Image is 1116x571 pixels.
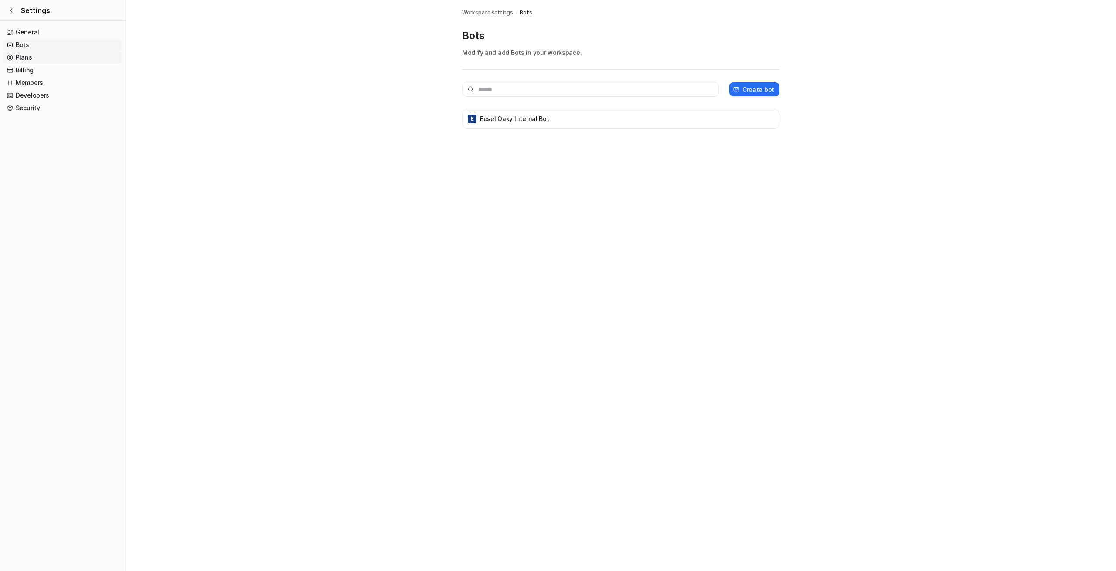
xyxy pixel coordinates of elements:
a: Bots [3,39,122,51]
a: Workspace settings [462,9,513,17]
a: Bots [520,9,532,17]
p: Modify and add Bots in your workspace. [462,48,779,57]
img: create [733,86,740,93]
button: Create bot [729,82,779,96]
span: / [516,9,517,17]
p: Eesel Oaky Internal Bot [480,115,549,123]
a: Plans [3,51,122,64]
a: Developers [3,89,122,101]
a: Security [3,102,122,114]
a: Billing [3,64,122,76]
a: General [3,26,122,38]
a: Members [3,77,122,89]
span: Settings [21,5,50,16]
span: E [468,115,476,123]
p: Bots [462,29,779,43]
p: Create bot [742,85,774,94]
